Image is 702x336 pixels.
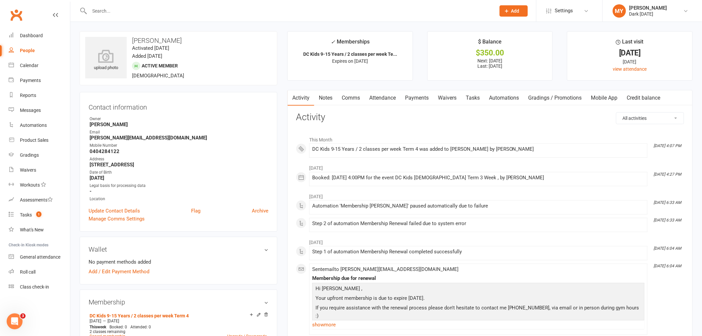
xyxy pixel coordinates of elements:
[337,90,365,106] a: Comms
[654,246,681,251] i: [DATE] 6:04 AM
[252,207,268,215] a: Archive
[312,249,645,255] div: Step 1 of automation Membership Renewal completed successfully
[90,156,268,162] div: Address
[312,203,645,209] div: Automation 'Membership [PERSON_NAME]' paused automatically due to failure
[9,250,70,265] a: General attendance kiosk mode
[555,3,573,18] span: Settings
[365,90,400,106] a: Attendance
[9,222,70,237] a: What's New
[314,294,643,304] p: Your upfront membership is due to expire [DATE].
[20,152,39,158] div: Gradings
[89,246,268,253] h3: Wallet
[9,43,70,58] a: People
[288,90,314,106] a: Activity
[461,90,484,106] a: Tasks
[107,319,119,323] span: [DATE]
[85,49,127,71] div: upload photo
[331,38,370,50] div: Memberships
[20,182,40,188] div: Workouts
[9,178,70,193] a: Workouts
[622,90,665,106] a: Credit balance
[132,53,162,59] time: Added [DATE]
[314,285,643,294] p: Hi [PERSON_NAME] ,
[400,90,433,106] a: Payments
[89,268,149,276] a: Add / Edit Payment Method
[524,90,587,106] a: Gradings / Promotions
[20,78,41,83] div: Payments
[511,8,520,14] span: Add
[132,45,169,51] time: Activated [DATE]
[303,51,397,57] strong: DC Kids 9-15 Years / 2 classes per week Te...
[90,175,268,181] strong: [DATE]
[654,200,681,205] i: [DATE] 6:33 AM
[312,276,645,281] div: Membership due for renewal
[88,6,491,16] input: Search...
[90,135,268,141] strong: [PERSON_NAME][EMAIL_ADDRESS][DOMAIN_NAME]
[8,7,25,23] a: Clubworx
[90,116,268,122] div: Owner
[20,48,35,53] div: People
[20,167,36,173] div: Waivers
[9,265,70,280] a: Roll call
[587,90,622,106] a: Mobile App
[312,221,645,226] div: Step 2 of automation Membership Renewal failed due to system error
[109,325,127,329] span: Booked: 0
[654,143,681,148] i: [DATE] 4:07 PM
[90,313,189,318] a: DC Kids 9-15 Years / 2 classes per week Term 4
[9,163,70,178] a: Waivers
[296,112,684,123] h3: Activity
[90,148,268,154] strong: 0404284122
[312,175,645,181] div: Booked: [DATE] 4:00PM for the event DC Kids [DEMOGRAPHIC_DATA] Term 3 Week , by [PERSON_NAME]
[20,123,47,128] div: Automations
[90,169,268,176] div: Date of Birth
[20,137,48,143] div: Product Sales
[613,66,647,72] a: view attendance
[20,197,53,203] div: Assessments
[7,313,23,329] iframe: Intercom live chat
[9,58,70,73] a: Calendar
[332,58,368,64] span: Expires on [DATE]
[20,212,32,217] div: Tasks
[142,63,178,68] span: Active member
[434,49,547,56] div: $350.00
[9,148,70,163] a: Gradings
[20,313,26,319] span: 3
[434,58,547,69] p: Next: [DATE] Last: [DATE]
[20,63,38,68] div: Calendar
[9,208,70,222] a: Tasks 1
[654,218,681,222] i: [DATE] 6:33 AM
[9,73,70,88] a: Payments
[296,133,684,143] li: This Month
[296,190,684,200] li: [DATE]
[573,49,686,56] div: [DATE]
[312,146,645,152] div: DC Kids 9-15 Years / 2 classes per week Term 4 was added to [PERSON_NAME] by [PERSON_NAME]
[9,118,70,133] a: Automations
[89,215,145,223] a: Manage Comms Settings
[90,183,268,189] div: Legal basis for processing data
[36,211,41,217] span: 1
[629,11,667,17] div: Dark [DATE]
[9,133,70,148] a: Product Sales
[9,193,70,208] a: Assessments
[9,88,70,103] a: Reports
[20,227,44,232] div: What's New
[9,103,70,118] a: Messages
[433,90,461,106] a: Waivers
[90,325,97,329] span: This
[9,28,70,43] a: Dashboard
[629,5,667,11] div: [PERSON_NAME]
[88,325,108,329] div: week
[314,90,337,106] a: Notes
[20,284,49,290] div: Class check-in
[132,73,184,79] span: [DEMOGRAPHIC_DATA]
[89,101,268,111] h3: Contact information
[500,5,528,17] button: Add
[573,58,686,65] div: [DATE]
[89,298,268,306] h3: Membership
[331,39,335,45] i: ✓
[478,38,502,49] div: $ Balance
[312,266,458,272] span: Sent email to [PERSON_NAME][EMAIL_ADDRESS][DOMAIN_NAME]
[314,304,643,321] p: If you require assistance with the renewal process please don't hesitate to contact me [PHONE_NUM...
[90,122,268,127] strong: [PERSON_NAME]
[296,161,684,172] li: [DATE]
